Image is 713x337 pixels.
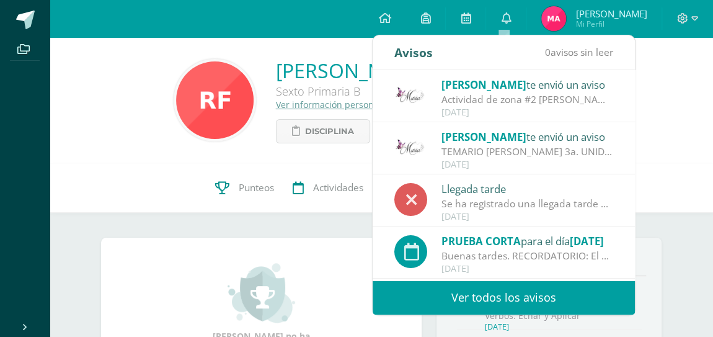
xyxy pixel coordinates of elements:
[206,163,283,213] a: Punteos
[373,281,635,315] a: Ver todos los avisos
[305,120,354,143] span: Disciplina
[394,79,427,112] img: f0f6954b1d458a88ada85a20aff75f4b.png
[541,6,566,31] img: 84869338fe7a98138431cc42a08e66e6.png
[441,145,614,159] div: TEMARIO DE INGLÉS 3a. UNIDAD: Adjunto temario de evaluación de Inglés de la 3a Unidad
[441,264,614,274] div: [DATE]
[441,212,614,222] div: [DATE]
[283,163,373,213] a: Actividades
[276,57,590,84] a: [PERSON_NAME] [PERSON_NAME]
[485,321,641,332] div: [DATE]
[570,234,604,248] span: [DATE]
[239,181,274,194] span: Punteos
[545,45,613,59] span: avisos sin leer
[441,249,614,263] div: Buenas tardes. RECORDATORIO: El día [DATE] 17 tendremos PRUEBA CORTA de los temas: -EL VERBO: Núm...
[441,107,614,118] div: [DATE]
[545,45,551,59] span: 0
[176,61,254,139] img: 357420b8dd02208e086d82873d82d828.png
[276,119,370,143] a: Disciplina
[313,181,363,194] span: Actividades
[276,84,590,99] div: Sexto Primaria B
[441,197,614,211] div: Se ha registrado una llegada tarde en Sexto Primaria 'B' el día [DATE] para [PERSON_NAME] [PERSON...
[394,35,433,70] div: Avisos
[441,76,614,92] div: te envió un aviso
[276,99,389,110] a: Ver información personal...
[441,234,521,248] span: PRUEBA CORTA
[441,92,614,107] div: Actividad de zona #2 de Inglés: Por este medio se les informa que la segunda actividad de zona pr...
[441,181,614,197] div: Llegada tarde
[441,128,614,145] div: te envió un aviso
[228,262,295,324] img: achievement_small.png
[441,160,614,170] div: [DATE]
[441,233,614,249] div: para el día
[575,7,647,20] span: [PERSON_NAME]
[441,78,526,92] span: [PERSON_NAME]
[394,131,427,164] img: f0f6954b1d458a88ada85a20aff75f4b.png
[575,19,647,29] span: Mi Perfil
[441,130,526,144] span: [PERSON_NAME]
